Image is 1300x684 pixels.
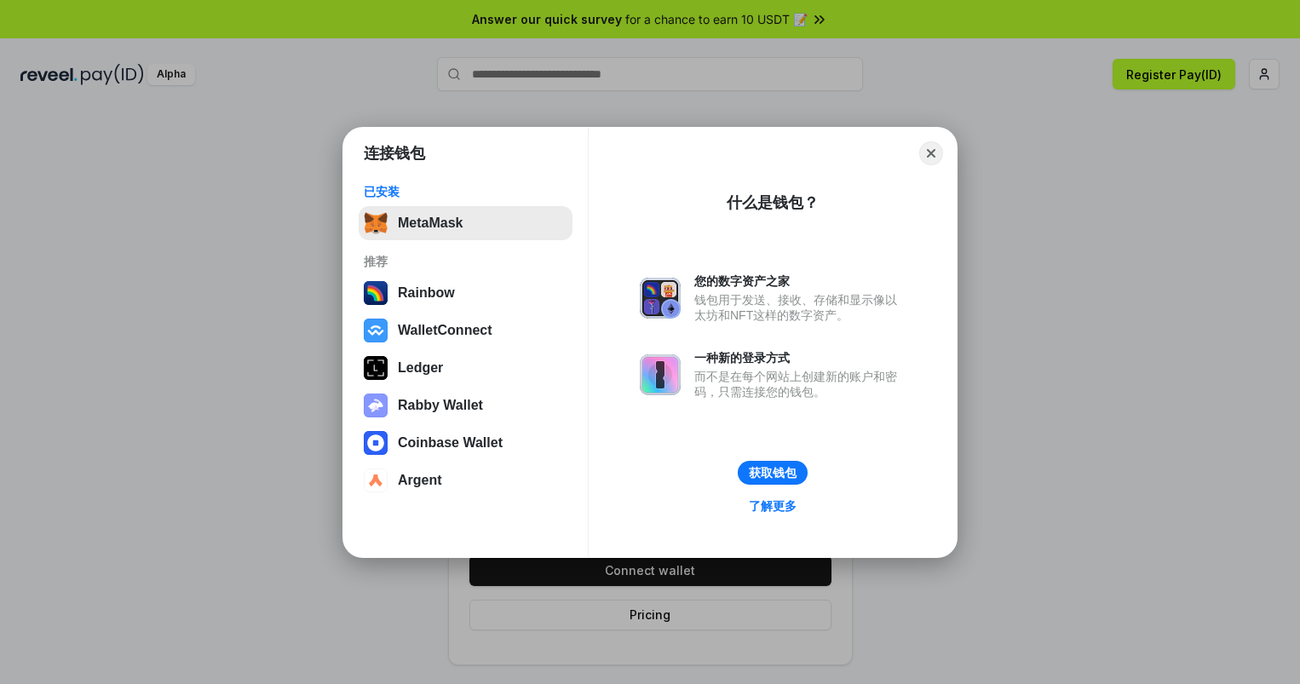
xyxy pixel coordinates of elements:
button: Rainbow [359,276,572,310]
div: 什么是钱包？ [727,193,819,213]
div: Argent [398,473,442,488]
button: Rabby Wallet [359,388,572,422]
img: svg+xml,%3Csvg%20xmlns%3D%22http%3A%2F%2Fwww.w3.org%2F2000%2Fsvg%22%20fill%3D%22none%22%20viewBox... [640,354,681,395]
div: WalletConnect [398,323,492,338]
div: Rabby Wallet [398,398,483,413]
img: svg+xml,%3Csvg%20width%3D%2228%22%20height%3D%2228%22%20viewBox%3D%220%200%2028%2028%22%20fill%3D... [364,468,388,492]
div: Ledger [398,360,443,376]
div: 了解更多 [749,498,797,514]
button: Close [919,141,943,165]
button: 获取钱包 [738,461,808,485]
a: 了解更多 [739,495,807,517]
button: MetaMask [359,206,572,240]
img: svg+xml,%3Csvg%20xmlns%3D%22http%3A%2F%2Fwww.w3.org%2F2000%2Fsvg%22%20fill%3D%22none%22%20viewBox... [364,394,388,417]
button: Ledger [359,351,572,385]
div: Rainbow [398,285,455,301]
div: 推荐 [364,254,567,269]
img: svg+xml,%3Csvg%20xmlns%3D%22http%3A%2F%2Fwww.w3.org%2F2000%2Fsvg%22%20width%3D%2228%22%20height%3... [364,356,388,380]
div: Coinbase Wallet [398,435,503,451]
button: Coinbase Wallet [359,426,572,460]
img: svg+xml,%3Csvg%20width%3D%22120%22%20height%3D%22120%22%20viewBox%3D%220%200%20120%20120%22%20fil... [364,281,388,305]
div: 已安装 [364,184,567,199]
img: svg+xml,%3Csvg%20width%3D%2228%22%20height%3D%2228%22%20viewBox%3D%220%200%2028%2028%22%20fill%3D... [364,431,388,455]
button: Argent [359,463,572,497]
img: svg+xml,%3Csvg%20width%3D%2228%22%20height%3D%2228%22%20viewBox%3D%220%200%2028%2028%22%20fill%3D... [364,319,388,342]
div: 您的数字资产之家 [694,273,906,289]
div: 钱包用于发送、接收、存储和显示像以太坊和NFT这样的数字资产。 [694,292,906,323]
img: svg+xml,%3Csvg%20xmlns%3D%22http%3A%2F%2Fwww.w3.org%2F2000%2Fsvg%22%20fill%3D%22none%22%20viewBox... [640,278,681,319]
div: 而不是在每个网站上创建新的账户和密码，只需连接您的钱包。 [694,369,906,399]
div: 一种新的登录方式 [694,350,906,365]
div: 获取钱包 [749,465,797,480]
img: svg+xml,%3Csvg%20fill%3D%22none%22%20height%3D%2233%22%20viewBox%3D%220%200%2035%2033%22%20width%... [364,211,388,235]
button: WalletConnect [359,313,572,348]
h1: 连接钱包 [364,143,425,164]
div: MetaMask [398,216,463,231]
